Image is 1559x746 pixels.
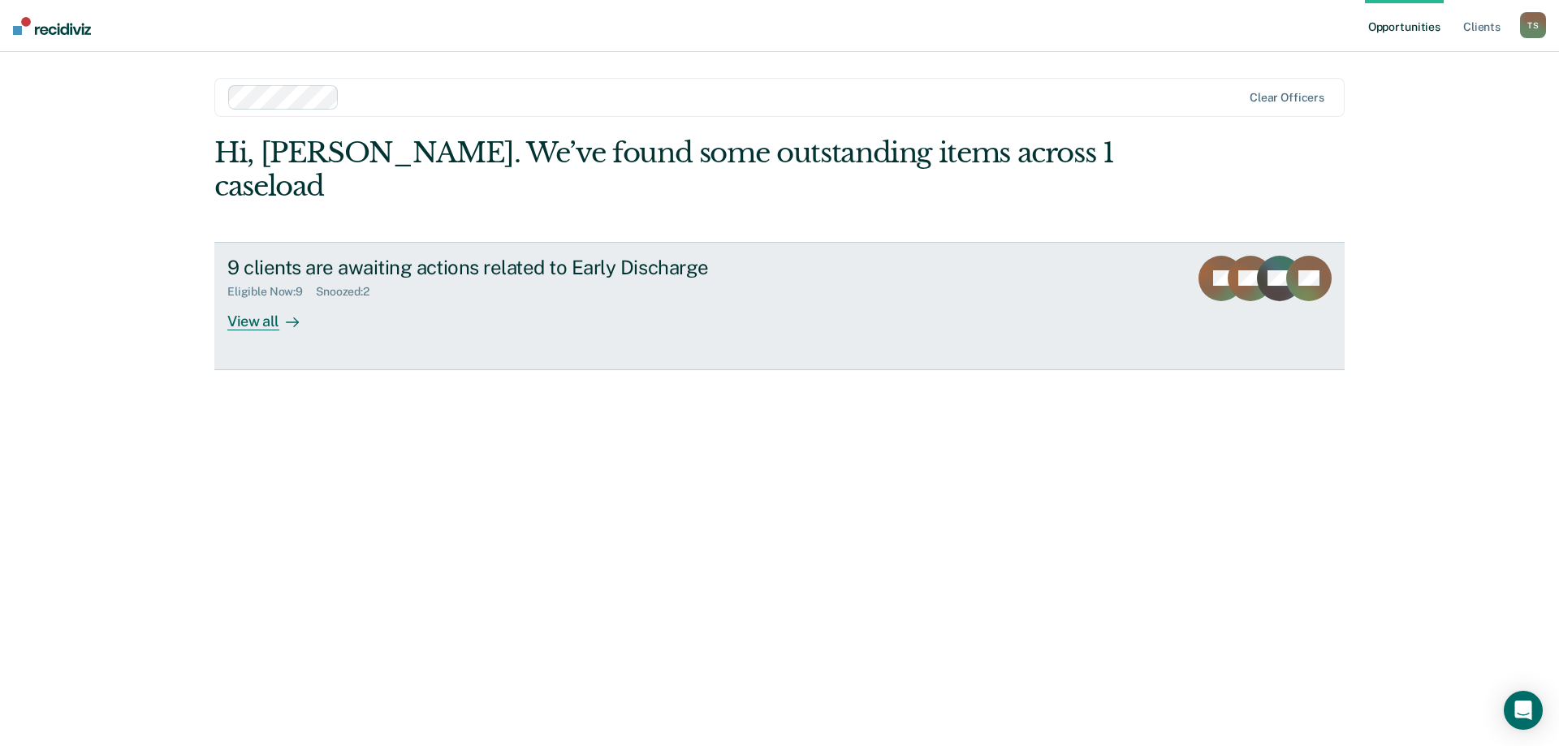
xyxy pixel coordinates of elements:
[1520,12,1546,38] button: TS
[214,242,1345,370] a: 9 clients are awaiting actions related to Early DischargeEligible Now:9Snoozed:2View all
[316,285,382,299] div: Snoozed : 2
[1504,691,1543,730] div: Open Intercom Messenger
[1250,91,1324,105] div: Clear officers
[227,285,316,299] div: Eligible Now : 9
[214,136,1119,203] div: Hi, [PERSON_NAME]. We’ve found some outstanding items across 1 caseload
[13,17,91,35] img: Recidiviz
[227,299,318,330] div: View all
[227,256,797,279] div: 9 clients are awaiting actions related to Early Discharge
[1520,12,1546,38] div: T S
